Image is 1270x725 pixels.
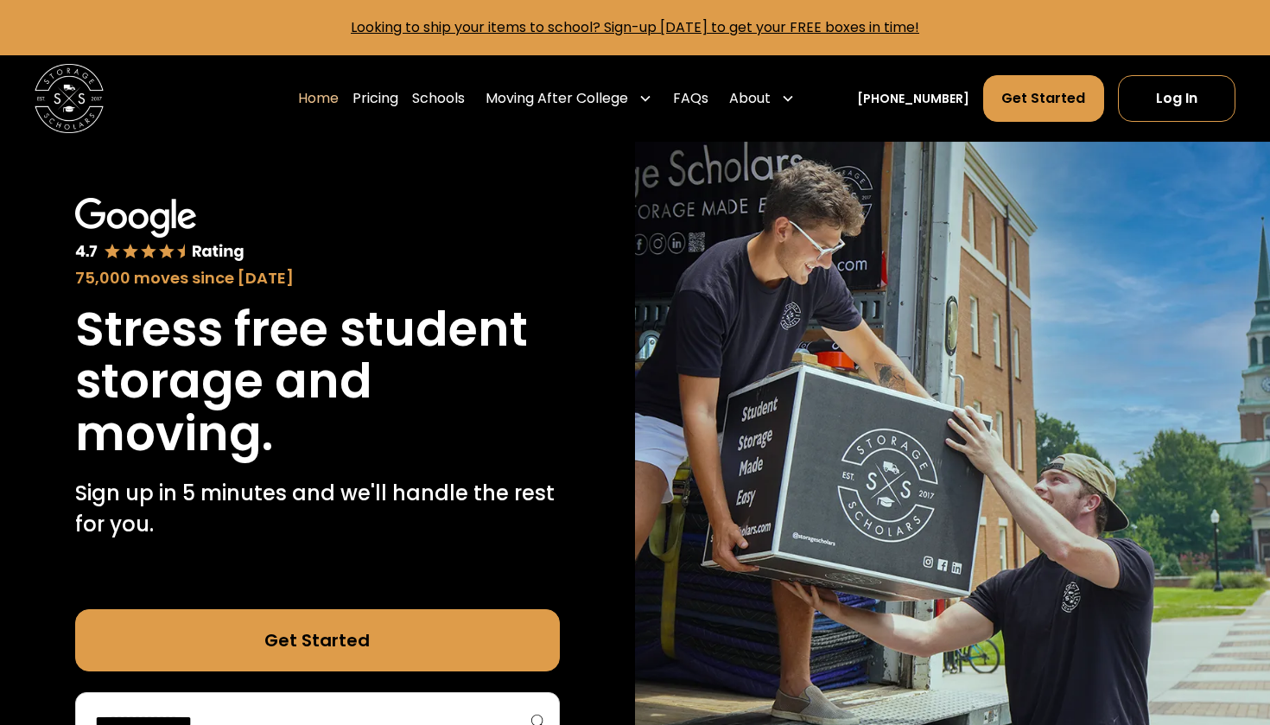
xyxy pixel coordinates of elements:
img: Storage Scholars main logo [35,64,104,133]
a: Get Started [983,75,1103,122]
a: FAQs [673,74,708,123]
a: Schools [412,74,465,123]
div: Moving After College [486,88,628,109]
div: About [722,74,802,123]
div: 75,000 moves since [DATE] [75,266,560,289]
p: Sign up in 5 minutes and we'll handle the rest for you. [75,478,560,540]
a: Pricing [352,74,398,123]
h1: Stress free student storage and moving. [75,303,560,461]
div: About [729,88,771,109]
a: Home [298,74,339,123]
img: Google 4.7 star rating [75,198,245,263]
a: Log In [1118,75,1235,122]
a: Looking to ship your items to school? Sign-up [DATE] to get your FREE boxes in time! [351,17,919,37]
div: Moving After College [479,74,659,123]
a: Get Started [75,609,560,671]
a: home [35,64,104,133]
a: [PHONE_NUMBER] [857,90,969,108]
